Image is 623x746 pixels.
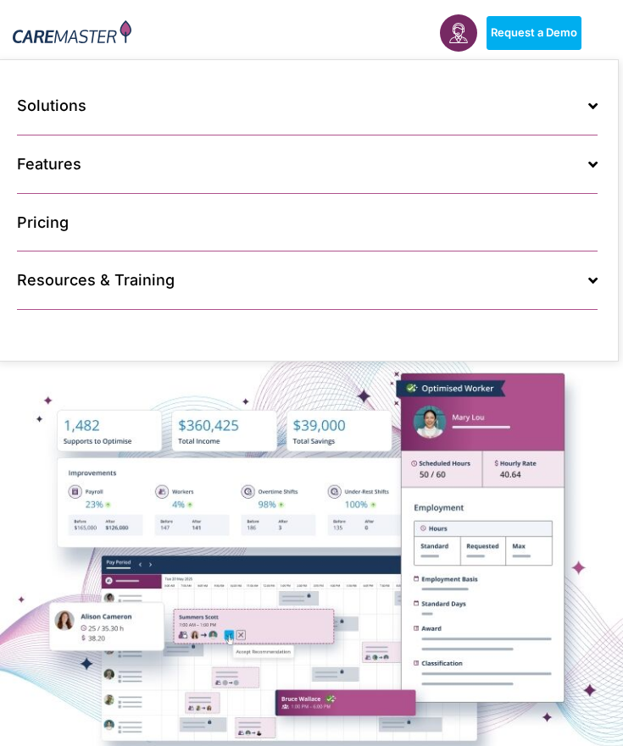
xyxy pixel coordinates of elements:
[487,16,581,50] a: Request a Demo
[591,24,610,43] div: Menu Toggle
[491,26,577,40] span: Request a Demo
[17,194,598,251] a: Pricing
[13,20,131,47] img: CareMaster Logo
[17,251,598,310] a: Resources & Training
[17,77,598,135] a: Solutions
[17,135,598,194] a: Features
